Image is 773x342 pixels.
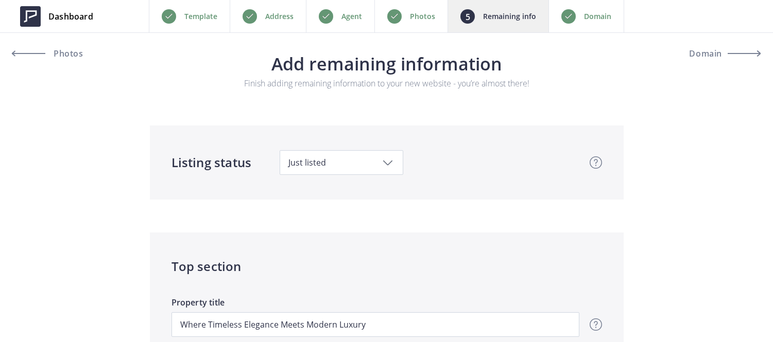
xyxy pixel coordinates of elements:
h4: Top section [171,257,602,276]
p: Address [265,10,294,23]
p: Photos [410,10,435,23]
span: Dashboard [48,10,93,23]
p: Domain [584,10,611,23]
span: Photos [51,49,83,58]
p: Remaining info [483,10,536,23]
p: Finish adding remaining information to your new website - you’re almost there! [215,77,558,89]
p: Agent [341,10,362,23]
img: question [590,156,602,169]
button: Domain [668,41,761,66]
span: Just listed [288,157,394,168]
label: Property title [171,296,579,312]
h3: Add remaining information [35,55,739,73]
p: Template [184,10,217,23]
a: Photos [12,41,105,66]
h4: Listing status [171,153,252,172]
a: Dashboard [12,1,101,32]
span: Domain [689,49,722,58]
img: question [590,318,602,331]
input: A location unlike any other [171,312,579,337]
